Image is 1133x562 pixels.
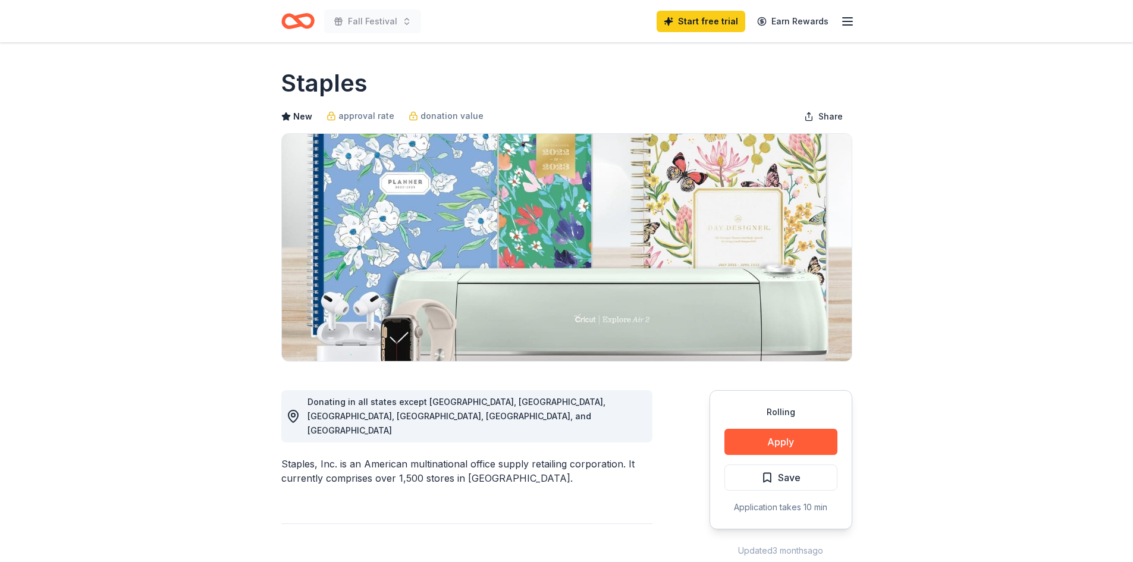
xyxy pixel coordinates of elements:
[327,109,394,123] a: approval rate
[724,464,837,491] button: Save
[348,14,397,29] span: Fall Festival
[724,500,837,514] div: Application takes 10 min
[710,544,852,558] div: Updated 3 months ago
[795,105,852,128] button: Share
[293,109,312,124] span: New
[657,11,745,32] a: Start free trial
[409,109,484,123] a: donation value
[778,470,801,485] span: Save
[307,397,605,435] span: Donating in all states except [GEOGRAPHIC_DATA], [GEOGRAPHIC_DATA], [GEOGRAPHIC_DATA], [GEOGRAPHI...
[338,109,394,123] span: approval rate
[282,134,852,361] img: Image for Staples
[750,11,836,32] a: Earn Rewards
[281,7,315,35] a: Home
[324,10,421,33] button: Fall Festival
[281,67,368,100] h1: Staples
[818,109,843,124] span: Share
[420,109,484,123] span: donation value
[281,457,652,485] div: Staples, Inc. is an American multinational office supply retailing corporation. It currently comp...
[724,429,837,455] button: Apply
[724,405,837,419] div: Rolling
